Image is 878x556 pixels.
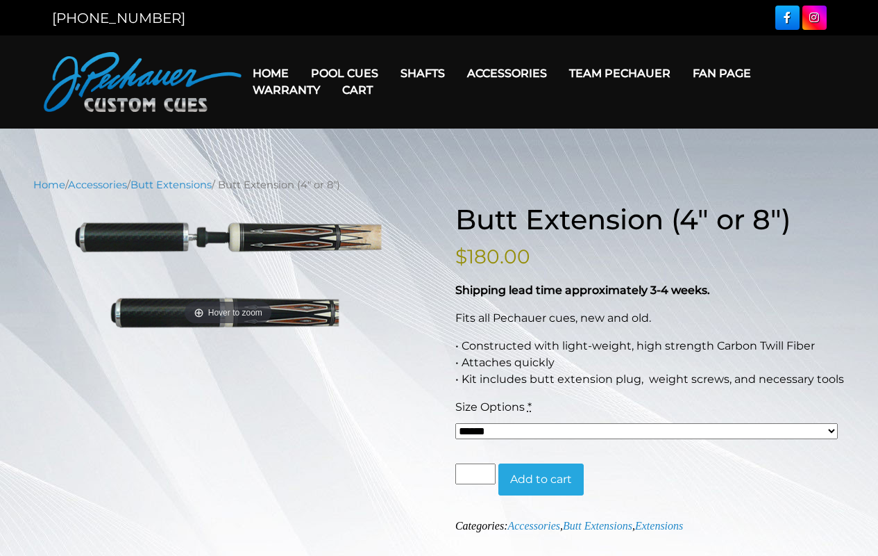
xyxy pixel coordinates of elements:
span: Categories: , , [455,520,683,532]
h1: Butt Extension (4″ or 8″) [455,203,845,236]
a: Warranty [242,72,331,108]
a: Butt Extensions [130,179,212,191]
a: Shafts [389,56,456,91]
a: Cart [331,72,384,108]
img: Pechauer Custom Cues [44,52,242,112]
a: Hover to zoom [33,220,423,329]
strong: Shipping lead time approximately 3-4 weeks. [455,284,710,297]
input: Product quantity [455,464,496,484]
a: Butt Extensions [563,520,632,532]
p: Fits all Pechauer cues, new and old. [455,310,845,327]
a: Extensions [635,520,683,532]
span: Size Options [455,400,525,414]
nav: Breadcrumb [33,177,845,193]
span: $ [455,245,467,268]
a: Accessories [507,520,560,532]
a: Accessories [68,179,127,191]
a: Home [33,179,65,191]
p: • Constructed with light-weight, high strength Carbon Twill Fiber • Attaches quickly • Kit includ... [455,338,845,388]
a: Fan Page [682,56,762,91]
a: Pool Cues [300,56,389,91]
bdi: 180.00 [455,245,530,268]
a: [PHONE_NUMBER] [52,10,185,26]
button: Add to cart [498,464,584,496]
abbr: required [527,400,532,414]
img: 822-Butt-Extension4.png [33,220,423,329]
a: Team Pechauer [558,56,682,91]
a: Home [242,56,300,91]
a: Accessories [456,56,558,91]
